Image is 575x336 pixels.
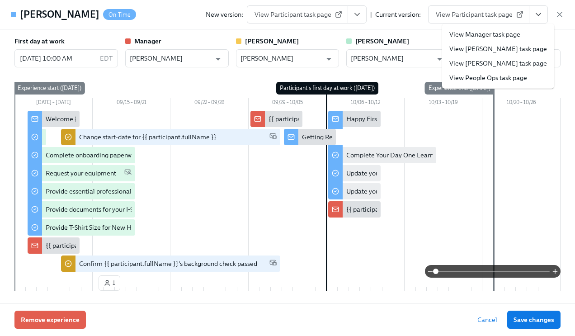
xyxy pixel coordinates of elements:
[355,37,409,45] strong: [PERSON_NAME]
[79,259,257,268] div: Confirm {{ participant.fullName }}'s background check passed
[433,52,447,66] button: Open
[449,73,527,82] a: View People Ops task page
[46,169,116,178] div: Request your equipment
[514,315,554,324] span: Save changes
[269,114,399,123] div: {{ participant.fullName }} starts in a week 🎉
[46,114,153,123] div: Welcome {{ participant.firstName }}!
[449,59,547,68] a: View [PERSON_NAME] task page
[255,10,340,19] span: View Participant task page
[269,132,277,142] span: Work Email
[211,52,225,66] button: Open
[79,133,217,142] div: Change start-date for {{ participant.fullName }}
[276,82,378,95] div: Participant's first day at work ([DATE])
[449,44,547,53] a: View [PERSON_NAME] task page
[471,311,504,329] button: Cancel
[99,275,120,291] button: 1
[170,98,249,109] div: 09/22 – 09/28
[375,10,421,19] div: Current version:
[449,30,520,39] a: View Manager task page
[46,241,146,250] div: {{ participant.fullName }} Starting!
[247,5,348,24] a: View Participant task page
[326,98,405,109] div: 10/06 – 10/12
[405,98,483,109] div: 10/13 – 10/19
[46,151,215,160] div: Complete onboarding paperwork in [GEOGRAPHIC_DATA]
[124,168,132,178] span: Personal Email
[46,223,156,232] div: Provide T-Shirt Size for New Hire Swag
[346,205,465,214] div: {{ participant.firstName }} starts [DATE]!
[425,82,494,95] div: Experience end ([DATE])
[14,37,65,46] label: First day at work
[46,187,177,196] div: Provide essential professional documentation
[14,98,93,109] div: [DATE] – [DATE]
[245,37,299,45] strong: [PERSON_NAME]
[482,98,561,109] div: 10/20 – 10/26
[134,37,161,45] strong: Manager
[46,205,169,214] div: Provide documents for your I-9 verification
[346,151,457,160] div: Complete Your Day One Learning Path
[428,5,529,24] a: View Participant task page
[249,98,327,109] div: 09/29 – 10/05
[346,114,472,123] div: Happy First Day {{ participant.firstName }}!
[103,11,136,18] span: On Time
[269,259,277,269] span: Work Email
[20,8,99,21] h4: [PERSON_NAME]
[206,10,243,19] div: New version:
[346,187,429,196] div: Update your Email Signature
[14,311,86,329] button: Remove experience
[104,279,115,288] span: 1
[477,315,497,324] span: Cancel
[93,98,171,109] div: 09/15 – 09/21
[346,169,428,178] div: Update your Linkedin profile
[322,52,336,66] button: Open
[436,10,522,19] span: View Participant task page
[529,5,548,24] button: View task page
[370,10,372,19] div: |
[21,315,80,324] span: Remove experience
[100,54,113,63] p: EDT
[348,5,367,24] button: View task page
[302,133,388,142] div: Getting Ready for Onboarding
[14,82,85,95] div: Experience start ([DATE])
[507,311,561,329] button: Save changes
